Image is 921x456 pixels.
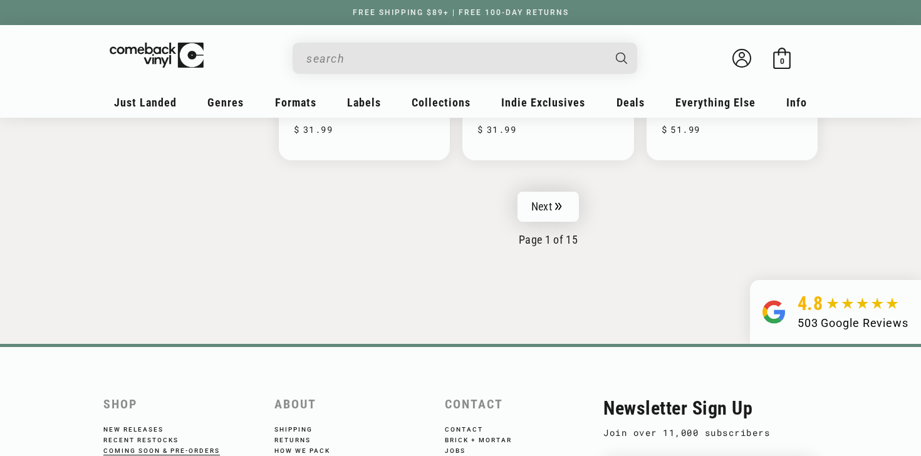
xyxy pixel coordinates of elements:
span: Collections [412,96,471,109]
span: Everything Else [675,96,756,109]
div: 503 Google Reviews [798,314,908,331]
a: Shipping [274,426,330,433]
p: Page 1 of 15 [279,233,818,246]
img: star5.svg [826,298,898,310]
span: Formats [275,96,316,109]
a: Returns [274,433,328,444]
span: Genres [207,96,244,109]
a: 4.8 503 Google Reviews [750,280,921,344]
a: Contact [445,426,500,433]
span: Labels [347,96,381,109]
span: Just Landed [114,96,177,109]
a: Coming Soon & Pre-Orders [103,444,237,455]
a: Jobs [445,444,482,455]
h2: Newsletter Sign Up [603,397,818,419]
a: How We Pack [274,444,347,455]
a: Next [518,192,579,222]
h2: Contact [445,397,603,412]
div: Search [293,43,637,74]
a: Brick + Mortar [445,433,529,444]
span: 4.8 [798,293,823,314]
a: New Releases [103,426,180,433]
a: FREE SHIPPING $89+ | FREE 100-DAY RETURNS [340,8,581,17]
button: Search [605,43,639,74]
input: When autocomplete results are available use up and down arrows to review and enter to select [306,46,603,71]
nav: Pagination [279,192,818,246]
span: 0 [780,56,784,66]
h2: Shop [103,397,262,412]
span: Deals [617,96,645,109]
h2: About [274,397,433,412]
p: Join over 11,000 subscribers [603,425,818,440]
span: Info [786,96,807,109]
a: Recent Restocks [103,433,195,444]
img: Group.svg [762,293,785,331]
span: Indie Exclusives [501,96,585,109]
